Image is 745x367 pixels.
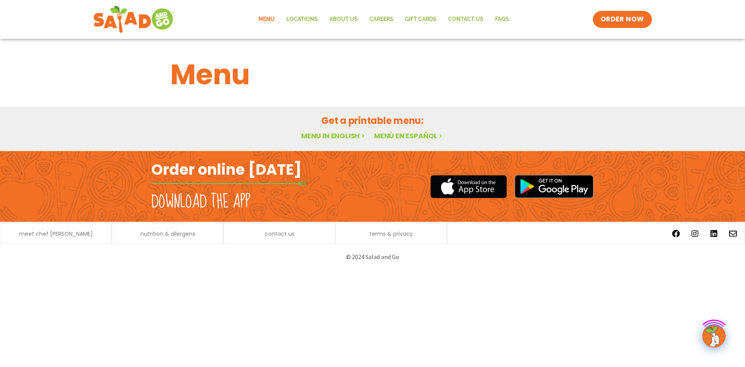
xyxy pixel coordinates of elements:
[253,10,281,28] a: Menu
[301,131,366,141] a: Menu in English
[374,131,444,141] a: Menú en español
[515,175,594,198] img: google_play
[151,160,301,179] h2: Order online [DATE]
[151,191,250,213] h2: Download the app
[364,10,399,28] a: Careers
[489,10,515,28] a: FAQs
[593,11,652,28] a: ORDER NOW
[430,174,507,199] img: appstore
[601,15,644,24] span: ORDER NOW
[155,252,590,262] p: © 2024 Salad and Go
[93,4,175,35] img: new-SAG-logo-768×292
[324,10,364,28] a: About Us
[369,231,413,237] a: terms & privacy
[140,231,195,237] a: nutrition & allergens
[151,181,307,186] img: fork
[442,10,489,28] a: Contact Us
[253,10,515,28] nav: Menu
[265,231,295,237] a: contact us
[170,54,575,96] h1: Menu
[170,114,575,127] h2: Get a printable menu:
[281,10,324,28] a: Locations
[19,231,93,237] a: meet chef [PERSON_NAME]
[399,10,442,28] a: GIFT CARDS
